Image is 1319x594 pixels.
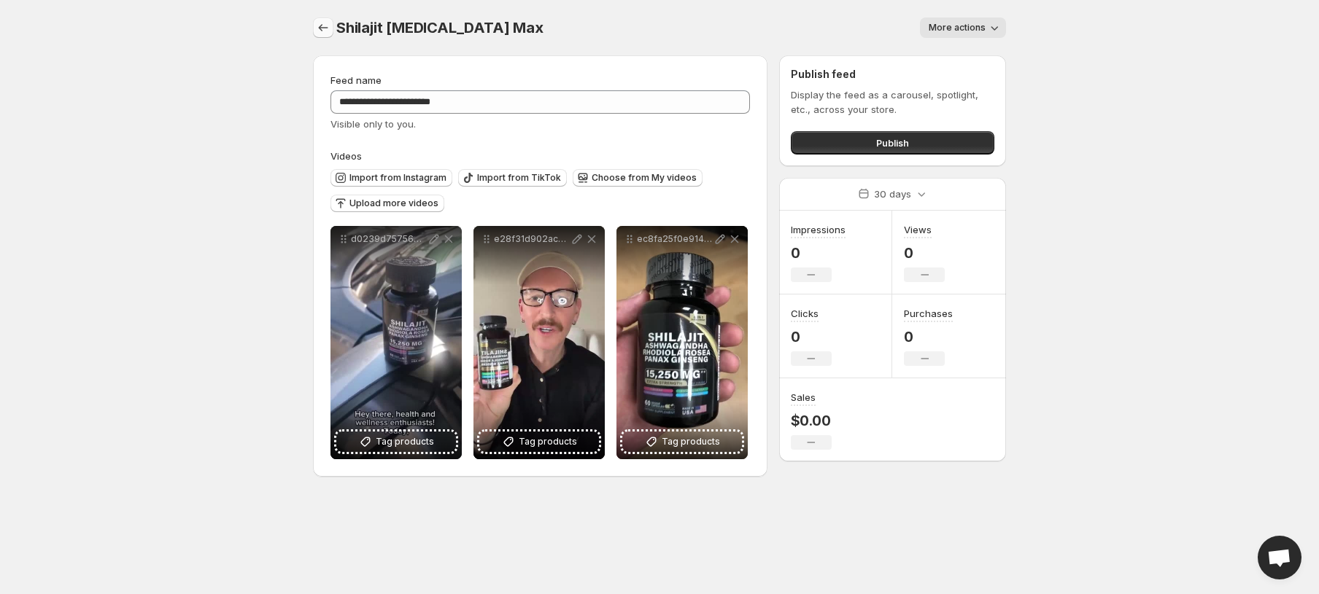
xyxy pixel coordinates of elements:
p: Display the feed as a carousel, spotlight, etc., across your store. [791,87,994,117]
span: Feed name [330,74,382,86]
button: Choose from My videos [573,169,703,187]
span: More actions [929,22,986,34]
button: Settings [313,17,333,38]
span: Tag products [519,434,577,449]
h3: Clicks [791,306,819,321]
span: Videos [330,150,362,162]
div: ec8fa25f0e914ff0ac628e1b836e7681Tag products [616,226,748,459]
button: Import from TikTok [458,169,567,187]
span: Shilajit [MEDICAL_DATA] Max [336,19,544,36]
span: Publish [876,136,909,150]
a: Open chat [1258,536,1301,579]
button: Tag products [479,431,599,452]
h3: Views [904,222,932,237]
p: 0 [904,244,945,262]
p: 0 [791,328,832,345]
button: Import from Instagram [330,169,452,187]
h2: Publish feed [791,67,994,82]
button: Tag products [336,431,456,452]
span: Import from Instagram [349,172,446,184]
div: e28f31d902ac45e38cfd80a4334cc369Tag products [473,226,605,459]
span: Choose from My videos [592,172,697,184]
h3: Impressions [791,222,846,237]
h3: Purchases [904,306,953,321]
p: 0 [791,244,846,262]
button: Publish [791,131,994,155]
div: d0239d75756d441e916f4d327ce2b21fTag products [330,226,462,459]
h3: Sales [791,390,816,405]
span: Upload more videos [349,198,438,209]
span: Tag products [662,434,720,449]
p: d0239d75756d441e916f4d327ce2b21f [351,233,427,245]
span: Import from TikTok [477,172,561,184]
button: Upload more videos [330,195,444,212]
span: Visible only to you. [330,118,416,130]
p: e28f31d902ac45e38cfd80a4334cc369 [494,233,570,245]
p: $0.00 [791,412,832,429]
p: 0 [904,328,953,345]
button: More actions [920,17,1006,38]
span: Tag products [376,434,434,449]
p: ec8fa25f0e914ff0ac628e1b836e7681 [637,233,713,245]
button: Tag products [622,431,742,452]
p: 30 days [874,187,911,201]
